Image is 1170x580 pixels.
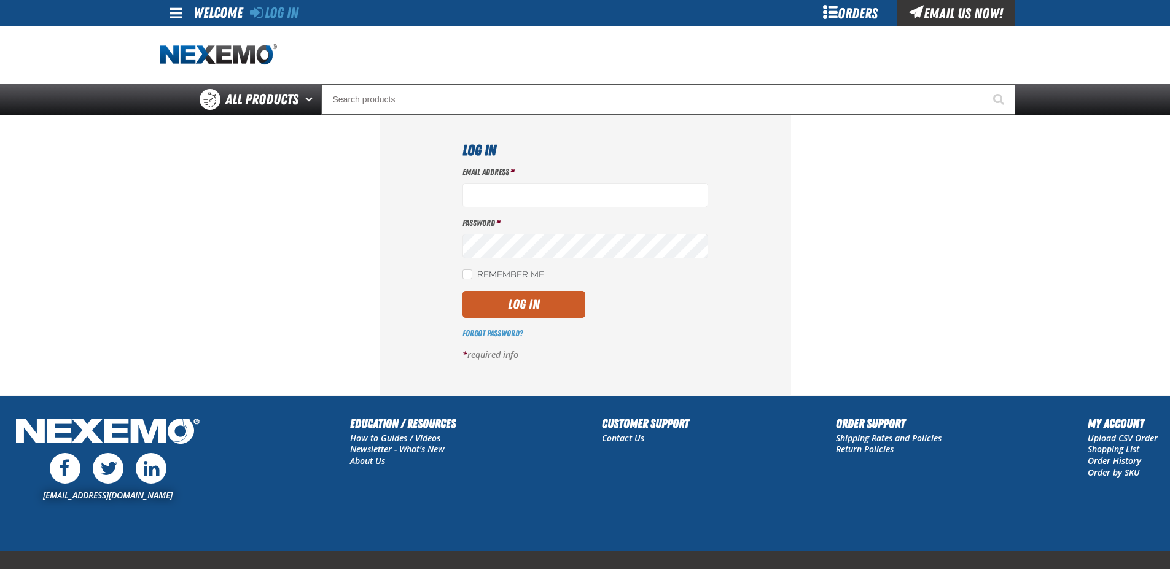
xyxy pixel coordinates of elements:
[462,166,708,178] label: Email Address
[160,44,277,66] a: Home
[462,328,523,338] a: Forgot Password?
[985,84,1015,115] button: Start Searching
[350,414,456,433] h2: Education / Resources
[462,139,708,161] h1: Log In
[225,88,298,110] span: All Products
[350,443,445,455] a: Newsletter - What's New
[836,432,942,444] a: Shipping Rates and Policies
[160,44,277,66] img: Nexemo logo
[462,269,472,279] input: Remember Me
[462,217,708,229] label: Password
[12,414,203,450] img: Nexemo Logo
[602,414,689,433] h2: Customer Support
[350,455,385,466] a: About Us
[602,432,644,444] a: Contact Us
[462,269,544,281] label: Remember Me
[350,432,440,444] a: How to Guides / Videos
[836,443,894,455] a: Return Policies
[250,4,298,21] a: Log In
[1088,414,1158,433] h2: My Account
[1088,466,1140,478] a: Order by SKU
[1088,455,1141,466] a: Order History
[1088,432,1158,444] a: Upload CSV Order
[1088,443,1139,455] a: Shopping List
[301,84,321,115] button: Open All Products pages
[321,84,1015,115] input: Search
[462,349,708,361] p: required info
[43,489,173,501] a: [EMAIL_ADDRESS][DOMAIN_NAME]
[462,291,585,318] button: Log In
[836,414,942,433] h2: Order Support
